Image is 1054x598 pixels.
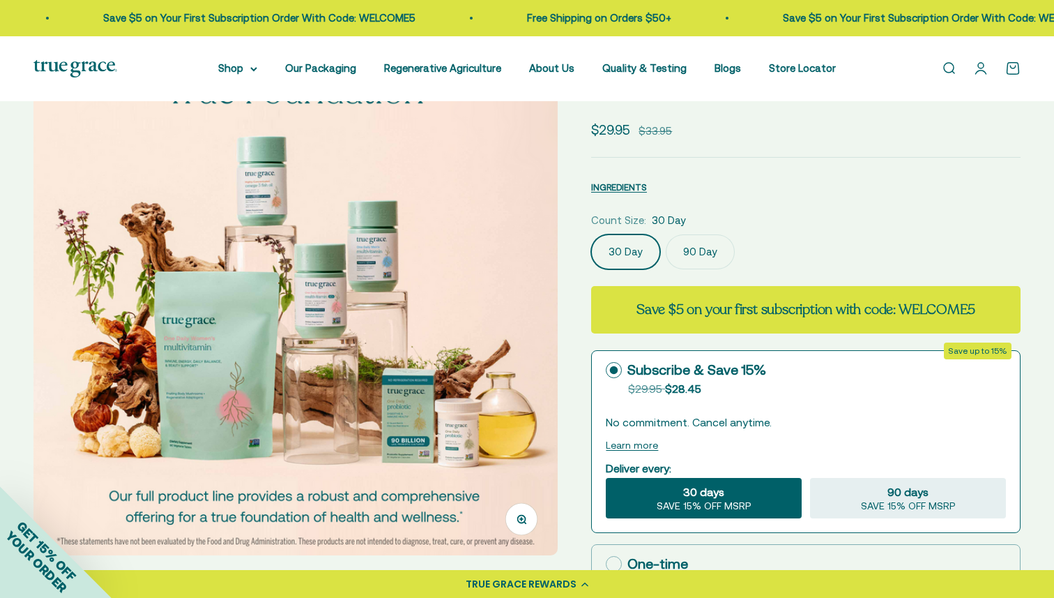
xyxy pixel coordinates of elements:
p: Save $5 on Your First Subscription Order With Code: WELCOME5 [103,10,415,27]
button: INGREDIENTS [591,179,647,195]
a: Regenerative Agriculture [384,62,501,74]
a: Our Packaging [285,62,356,74]
compare-at-price: $33.95 [639,123,672,140]
span: 30 Day [652,212,686,229]
legend: Count Size: [591,212,646,229]
img: Our full product line provides a robust and comprehensive offering for a true foundation of healt... [33,31,558,555]
a: Store Locator [769,62,836,74]
a: Quality & Testing [602,62,687,74]
span: INGREDIENTS [591,182,647,193]
sale-price: $29.95 [591,119,630,140]
span: GET 15% OFF [14,518,79,583]
a: Blogs [715,62,741,74]
a: Free Shipping on Orders $50+ [527,12,671,24]
span: YOUR ORDER [3,528,70,595]
summary: Shop [218,60,257,77]
strong: Save $5 on your first subscription with code: WELCOME5 [636,300,975,319]
a: About Us [529,62,574,74]
div: TRUE GRACE REWARDS [466,577,576,592]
